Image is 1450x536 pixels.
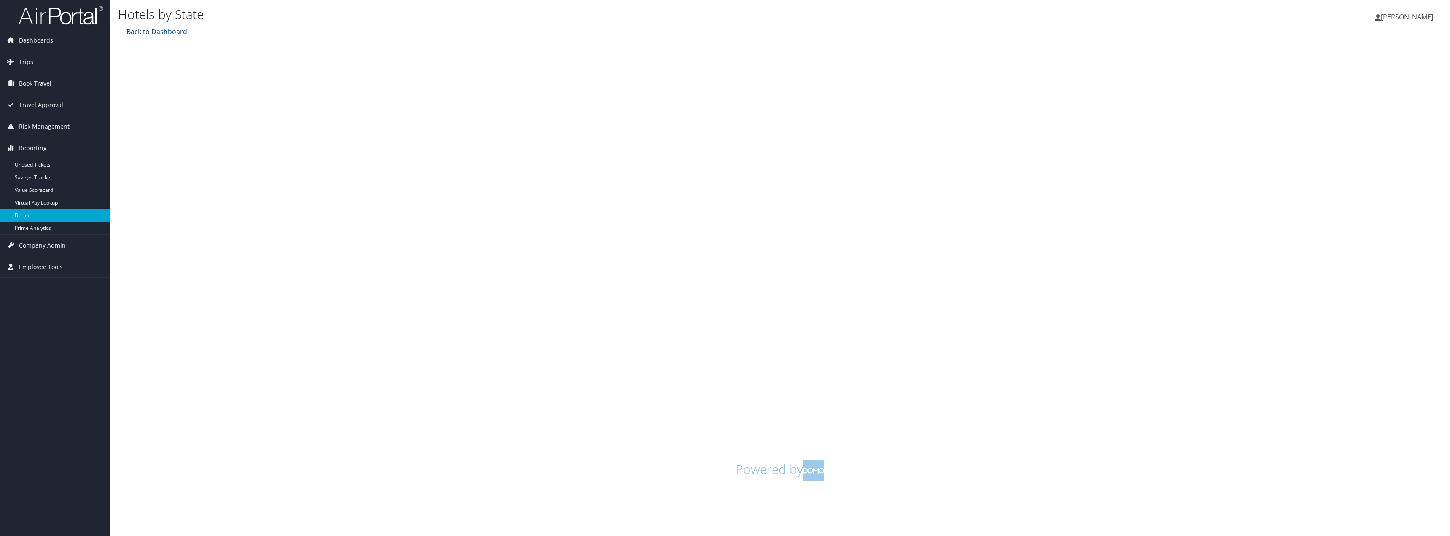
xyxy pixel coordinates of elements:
[19,235,66,256] span: Company Admin
[118,5,1000,23] h1: Hotels by State
[19,116,70,137] span: Risk Management
[1375,4,1442,30] a: [PERSON_NAME]
[803,460,824,481] img: domo-logo.png
[19,94,63,116] span: Travel Approval
[19,5,103,25] img: airportal-logo.png
[124,27,187,36] a: Back to Dashboard
[19,30,53,51] span: Dashboards
[19,51,33,73] span: Trips
[19,137,47,159] span: Reporting
[19,73,51,94] span: Book Travel
[19,256,63,277] span: Employee Tools
[124,460,1435,481] h1: Powered by
[1381,12,1433,22] span: [PERSON_NAME]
